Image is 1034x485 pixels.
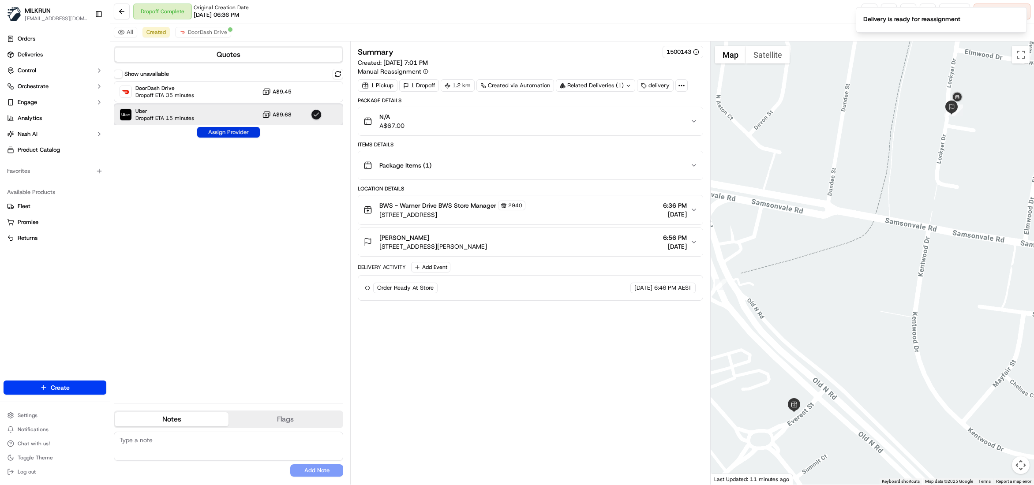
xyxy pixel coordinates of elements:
[441,79,475,92] div: 1.2 km
[4,437,106,450] button: Chat with us!
[4,4,91,25] button: MILKRUNMILKRUN[EMAIL_ADDRESS][DOMAIN_NAME]
[358,79,397,92] div: 1 Pickup
[188,29,227,36] span: DoorDash Drive
[4,409,106,422] button: Settings
[18,67,36,75] span: Control
[18,51,43,59] span: Deliveries
[7,234,103,242] a: Returns
[358,195,703,224] button: BWS - Warner Drive BWS Store Manager2940[STREET_ADDRESS]6:36 PM[DATE]
[358,264,406,271] div: Delivery Activity
[273,111,292,118] span: A$9.68
[25,6,51,15] button: MILKRUN
[978,479,991,484] a: Terms (opens in new tab)
[379,121,405,130] span: A$67.00
[944,105,956,117] div: 5
[411,262,450,272] button: Add Event
[7,7,21,21] img: MILKRUN
[1012,456,1030,474] button: Map camera controls
[713,473,742,485] a: Open this area in Google Maps (opens a new window)
[262,87,292,96] button: A$9.45
[637,79,674,92] div: delivery
[4,63,106,78] button: Control
[4,423,106,436] button: Notifications
[18,468,36,475] span: Log out
[175,27,231,37] button: DoorDash Drive
[715,279,727,290] div: 4
[194,11,239,19] span: [DATE] 06:36 PM
[377,284,434,292] span: Order Ready At Store
[18,146,60,154] span: Product Catalog
[7,202,103,210] a: Fleet
[135,115,194,122] span: Dropoff ETA 15 minutes
[4,143,106,157] a: Product Catalog
[18,202,30,210] span: Fleet
[114,27,137,37] button: All
[358,107,703,135] button: N/AA$67.00
[358,67,421,76] span: Manual Reassignment
[4,127,106,141] button: Nash AI
[135,92,194,99] span: Dropoff ETA 35 minutes
[18,412,37,419] span: Settings
[51,383,70,392] span: Create
[379,233,429,242] span: [PERSON_NAME]
[383,59,428,67] span: [DATE] 7:01 PM
[663,210,687,219] span: [DATE]
[634,284,652,292] span: [DATE]
[399,79,439,92] div: 1 Dropoff
[358,67,428,76] button: Manual Reassignment
[713,473,742,485] img: Google
[508,202,522,209] span: 2940
[18,440,50,447] span: Chat with us!
[882,478,920,485] button: Keyboard shortcuts
[476,79,554,92] a: Created via Automation
[379,210,525,219] span: [STREET_ADDRESS]
[4,215,106,229] button: Promise
[18,98,37,106] span: Engage
[142,27,170,37] button: Created
[4,95,106,109] button: Engage
[25,15,88,22] button: [EMAIL_ADDRESS][DOMAIN_NAME]
[556,79,635,92] div: Related Deliveries (1)
[4,48,106,62] a: Deliveries
[262,110,292,119] button: A$9.68
[667,48,699,56] button: 1500143
[4,451,106,464] button: Toggle Theme
[379,112,405,121] span: N/A
[18,35,35,43] span: Orders
[4,199,106,213] button: Fleet
[379,161,431,170] span: Package Items ( 1 )
[358,141,703,148] div: Items Details
[194,4,249,11] span: Original Creation Date
[18,82,49,90] span: Orchestrate
[18,454,53,461] span: Toggle Theme
[711,474,793,485] div: Last Updated: 11 minutes ago
[120,86,131,97] img: DoorDash Drive
[4,381,106,395] button: Create
[952,104,963,116] div: 6
[4,111,106,125] a: Analytics
[18,218,38,226] span: Promise
[358,97,703,104] div: Package Details
[358,48,393,56] h3: Summary
[4,231,106,245] button: Returns
[179,29,186,36] img: doordash_logo_v2.png
[358,58,428,67] span: Created:
[379,242,487,251] span: [STREET_ADDRESS][PERSON_NAME]
[135,108,194,115] span: Uber
[663,233,687,242] span: 6:56 PM
[663,201,687,210] span: 6:36 PM
[146,29,166,36] span: Created
[4,185,106,199] div: Available Products
[863,15,960,23] div: Delivery is ready for reassignment
[4,164,106,178] div: Favorites
[358,151,703,179] button: Package Items (1)
[4,466,106,478] button: Log out
[654,284,692,292] span: 6:46 PM AEST
[120,109,131,120] img: Uber
[124,70,169,78] label: Show unavailable
[358,185,703,192] div: Location Details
